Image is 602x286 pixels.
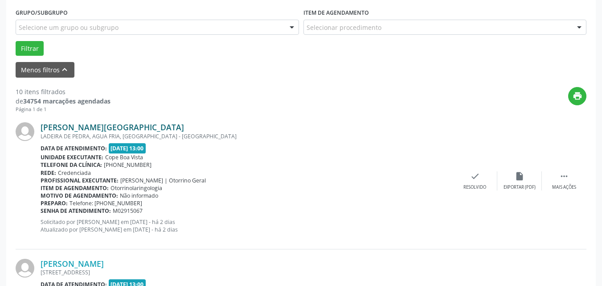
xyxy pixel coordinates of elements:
[120,177,206,184] span: [PERSON_NAME] | Otorrino Geral
[41,153,103,161] b: Unidade executante:
[58,169,91,177] span: Credenciada
[16,6,68,20] label: Grupo/Subgrupo
[41,122,184,132] a: [PERSON_NAME][GEOGRAPHIC_DATA]
[111,184,162,192] span: Otorrinolaringologia
[41,192,118,199] b: Motivo de agendamento:
[41,269,453,276] div: [STREET_ADDRESS]
[504,184,536,191] div: Exportar (PDF)
[16,87,111,96] div: 10 itens filtrados
[41,184,109,192] b: Item de agendamento:
[16,106,111,113] div: Página 1 de 1
[104,161,152,169] span: [PHONE_NUMBER]
[41,218,453,233] p: Solicitado por [PERSON_NAME] em [DATE] - há 2 dias Atualizado por [PERSON_NAME] em [DATE] - há 2 ...
[41,177,119,184] b: Profissional executante:
[60,65,70,75] i: keyboard_arrow_up
[16,122,34,141] img: img
[303,6,369,20] label: Item de agendamento
[16,259,34,278] img: img
[470,171,480,181] i: check
[19,23,119,32] span: Selecione um grupo ou subgrupo
[16,41,44,56] button: Filtrar
[16,62,74,78] button: Menos filtroskeyboard_arrow_up
[113,207,143,215] span: M02915067
[16,96,111,106] div: de
[23,97,111,105] strong: 34754 marcações agendadas
[109,143,146,153] span: [DATE] 13:00
[307,23,381,32] span: Selecionar procedimento
[70,199,142,207] span: Telefone: [PHONE_NUMBER]
[463,184,486,191] div: Resolvido
[120,192,158,199] span: Não informado
[552,184,576,191] div: Mais ações
[41,133,453,140] div: LADEIRA DE PEDRA, AGUA FRIA, [GEOGRAPHIC_DATA] - [GEOGRAPHIC_DATA]
[41,259,104,269] a: [PERSON_NAME]
[41,207,111,215] b: Senha de atendimento:
[559,171,569,181] i: 
[41,161,102,169] b: Telefone da clínica:
[41,169,56,177] b: Rede:
[573,91,582,101] i: print
[41,199,68,207] b: Preparo:
[568,87,586,105] button: print
[515,171,524,181] i: insert_drive_file
[41,145,107,152] b: Data de atendimento:
[105,153,143,161] span: Cope Boa Vista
